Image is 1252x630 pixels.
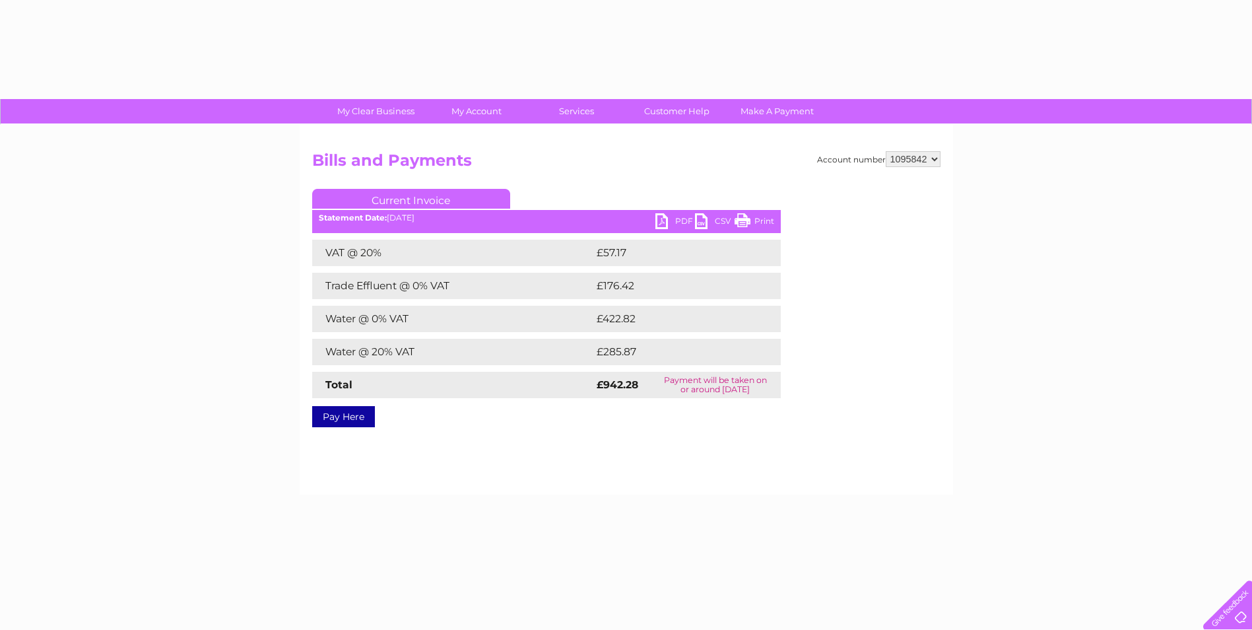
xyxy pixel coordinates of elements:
a: Customer Help [622,99,731,123]
td: VAT @ 20% [312,240,593,266]
strong: £942.28 [597,378,638,391]
td: Payment will be taken on or around [DATE] [650,372,780,398]
div: Account number [817,151,940,167]
a: My Account [422,99,531,123]
td: £285.87 [593,339,758,365]
a: Make A Payment [723,99,832,123]
a: Pay Here [312,406,375,427]
a: PDF [655,213,695,232]
td: £422.82 [593,306,757,332]
b: Statement Date: [319,213,387,223]
a: Current Invoice [312,189,510,209]
a: Print [735,213,774,232]
a: My Clear Business [321,99,430,123]
td: Water @ 20% VAT [312,339,593,365]
h2: Bills and Payments [312,151,940,176]
div: [DATE] [312,213,781,223]
strong: Total [325,378,352,391]
a: Services [522,99,631,123]
td: £57.17 [593,240,752,266]
td: Trade Effluent @ 0% VAT [312,273,593,299]
td: £176.42 [593,273,756,299]
a: CSV [695,213,735,232]
td: Water @ 0% VAT [312,306,593,332]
